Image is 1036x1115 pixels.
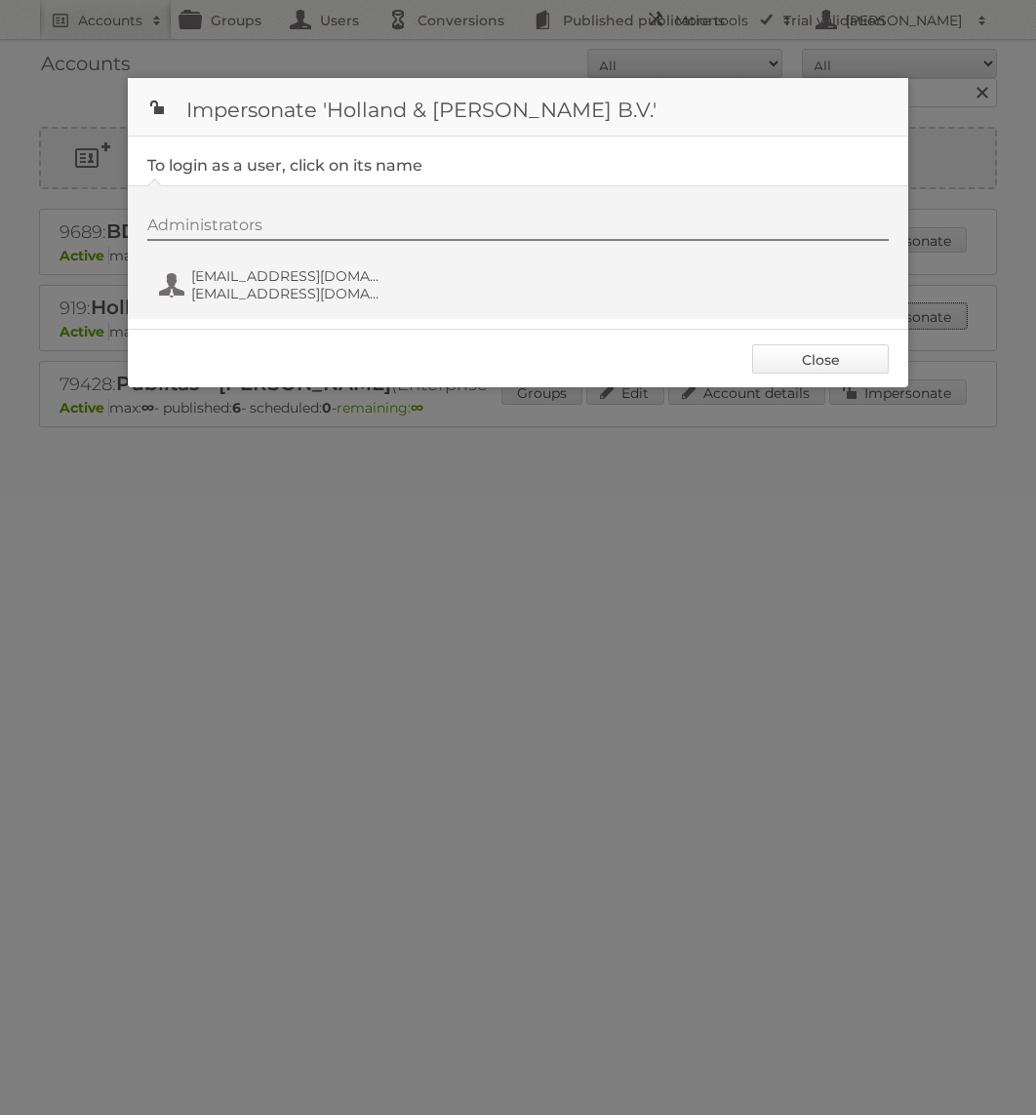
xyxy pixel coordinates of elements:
[128,78,908,137] h1: Impersonate 'Holland & [PERSON_NAME] B.V.'
[191,267,380,285] span: [EMAIL_ADDRESS][DOMAIN_NAME]
[157,265,386,304] button: [EMAIL_ADDRESS][DOMAIN_NAME] [EMAIL_ADDRESS][DOMAIN_NAME]
[147,156,422,175] legend: To login as a user, click on its name
[147,216,889,241] div: Administrators
[752,344,889,374] a: Close
[191,285,380,302] span: [EMAIL_ADDRESS][DOMAIN_NAME]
